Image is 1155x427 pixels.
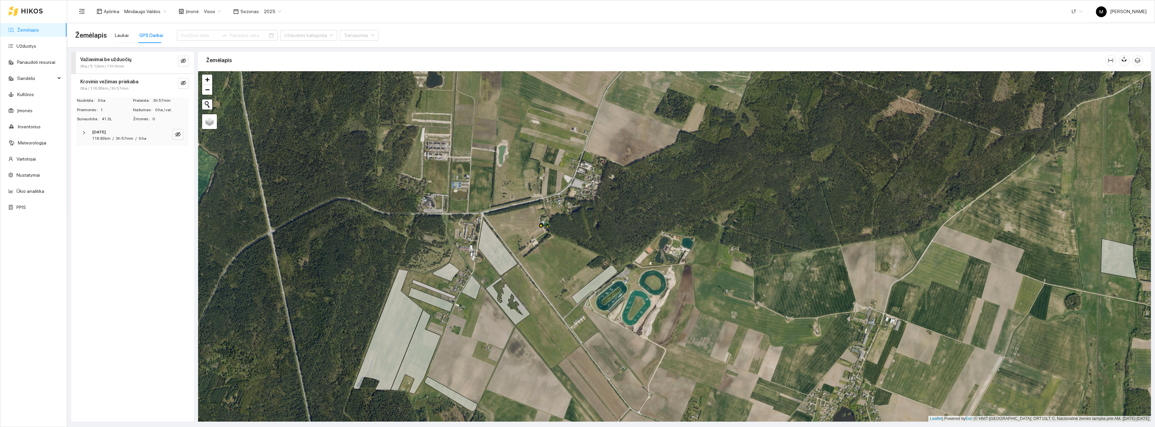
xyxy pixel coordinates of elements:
span: 3h 57min [116,136,133,141]
button: menu-fold [75,5,89,18]
strong: [DATE] [92,130,106,134]
span: 3h 57min [153,97,188,104]
span: eye-invisible [175,132,181,138]
span: Žemėlapis [75,30,107,41]
a: Ūkio analitika [16,188,44,194]
a: Leaflet [930,416,942,421]
span: Nudirbta [77,97,98,104]
span: Žmonės [133,116,152,122]
a: Kultūros [17,92,34,97]
a: Layers [202,114,217,129]
a: Panaudoti resursai [17,59,55,65]
button: Initiate a new search [202,99,212,110]
button: column-width [1105,55,1116,66]
span: / [112,136,114,141]
span: to [222,33,227,38]
span: column-width [1106,58,1116,63]
span: eye-invisible [181,58,186,65]
a: PPIS [16,205,26,210]
span: layout [97,9,102,14]
div: | Powered by © HNIT-[GEOGRAPHIC_DATA]; ORT10LT ©, Nacionalinė žemės tarnyba prie AM, [DATE]-[DATE] [928,416,1151,422]
span: 0ha / 116.83km / 3h 57min [80,85,129,92]
a: Zoom out [202,85,212,95]
input: Pradžios data [181,32,219,39]
a: Inventorius [18,124,41,129]
span: right [82,131,86,135]
span: Sunaudota [77,116,102,122]
strong: Važiavimai be užduočių [80,57,131,62]
span: Priemonės [77,107,100,113]
a: Užduotys [16,43,36,49]
span: swap-right [222,33,227,38]
a: Meteorologija [18,140,46,145]
span: / [135,136,137,141]
span: 2025 [264,6,281,16]
a: Esri [966,416,973,421]
span: − [205,85,210,94]
strong: Krovinio vežimas priekaba [80,79,138,84]
button: eye-invisible [173,129,183,140]
span: Visos [204,6,221,16]
span: Sezonas : [240,8,260,15]
span: Įmonė : [186,8,200,15]
div: Krovinio vežimas priekaba0ha / 116.83km / 3h 57mineye-invisible [71,74,194,96]
span: LT [1072,6,1082,16]
a: Įmonės [17,108,33,113]
div: Važiavimai be užduočių0ha / 5.12km / 11h 5mineye-invisible [71,52,194,74]
span: 0 [152,116,188,122]
span: 0 ha / val. [155,107,188,113]
span: + [205,75,210,84]
span: Praleista [133,97,153,104]
span: [PERSON_NAME] [1096,9,1147,14]
span: 0 ha [98,97,132,104]
a: Nustatymai [16,172,40,178]
span: | [974,416,975,421]
span: Aplinka : [104,8,120,15]
span: eye-invisible [181,80,186,87]
button: eye-invisible [178,56,189,67]
span: Sandėlis [17,72,55,85]
span: 116.83km [92,136,110,141]
a: Zoom in [202,75,212,85]
div: GPS Darbai [139,32,163,39]
a: Žemėlapis [17,27,39,33]
span: menu-fold [79,8,85,14]
div: [DATE]116.83km/3h 57min/0 haeye-invisible [77,125,189,146]
span: 41.3L [102,116,132,122]
button: eye-invisible [178,78,189,89]
div: Žemėlapis [206,51,1105,70]
span: Našumas [133,107,155,113]
span: M [1099,6,1103,17]
input: Pabaigos data [230,32,268,39]
a: Vartotojai [16,156,36,162]
span: 0ha / 5.12km / 11h 5min [80,63,124,70]
span: Mindaugo Valdos [124,6,167,16]
span: calendar [233,9,239,14]
span: shop [179,9,184,14]
span: 0 ha [139,136,146,141]
div: Laukai [115,32,129,39]
span: 1 [100,107,132,113]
